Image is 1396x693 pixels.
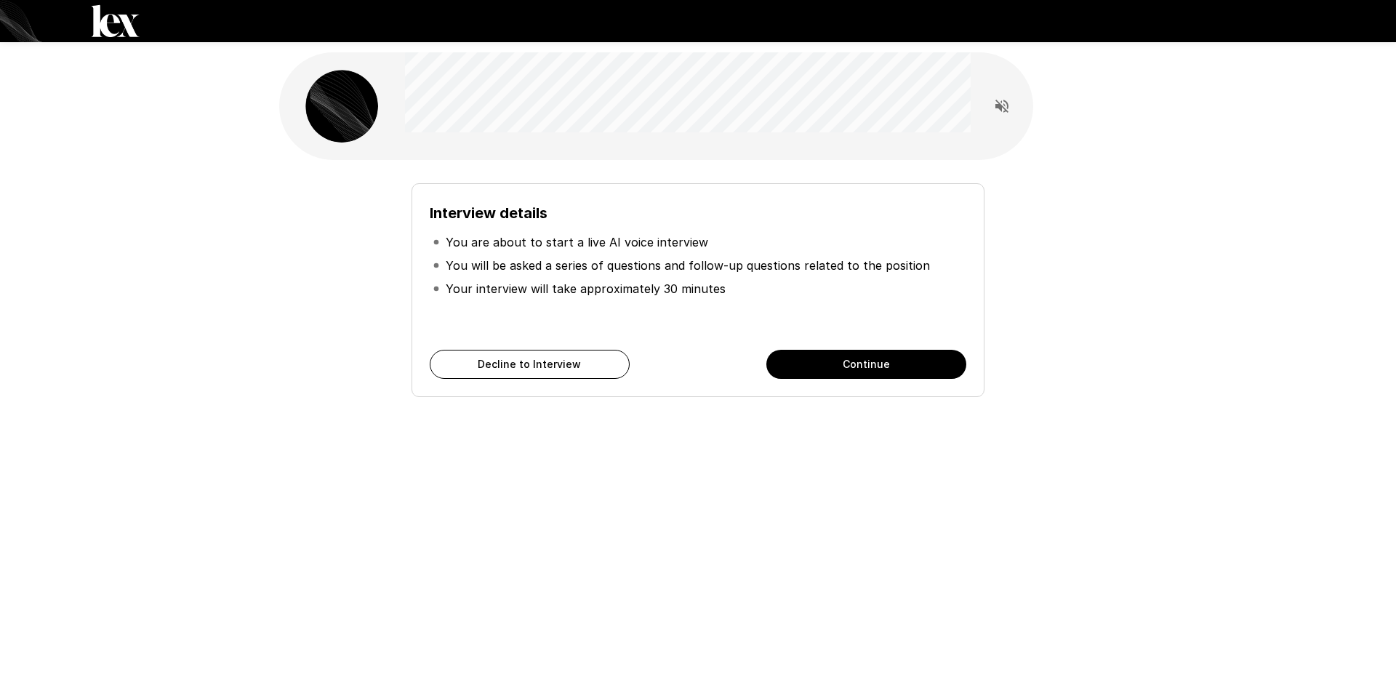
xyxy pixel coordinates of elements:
button: Decline to Interview [430,350,630,379]
button: Continue [766,350,966,379]
p: Your interview will take approximately 30 minutes [446,280,726,297]
p: You will be asked a series of questions and follow-up questions related to the position [446,257,930,274]
img: lex_avatar2.png [305,70,378,143]
button: Read questions aloud [987,92,1016,121]
p: You are about to start a live AI voice interview [446,233,708,251]
b: Interview details [430,204,547,222]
